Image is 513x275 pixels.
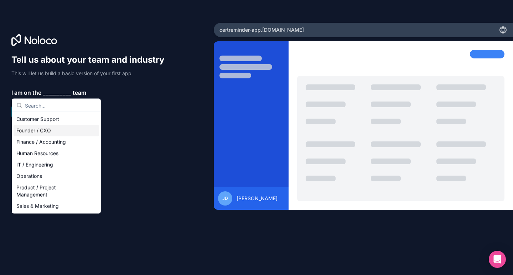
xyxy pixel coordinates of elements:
div: Finance / Accounting [14,136,99,148]
div: Product / Project Management [14,182,99,201]
div: Suggestions [12,112,100,213]
span: certreminder-app .[DOMAIN_NAME] [219,26,304,33]
h1: Tell us about your team and industry [11,54,171,66]
div: Human Resources [14,148,99,159]
div: Open Intercom Messenger [489,251,506,268]
div: Operations [14,171,99,182]
span: team [73,88,86,97]
span: [PERSON_NAME] [237,195,278,202]
div: Founder / CXO [14,125,99,136]
p: This will let us build a basic version of your first app [11,70,171,77]
span: I am on the [11,88,41,97]
input: Search... [25,99,96,112]
span: __________ [43,88,71,97]
div: Sales & Marketing [14,201,99,212]
div: Customer Support [14,114,99,125]
span: JD [222,196,228,201]
div: IT / Engineering [14,159,99,171]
